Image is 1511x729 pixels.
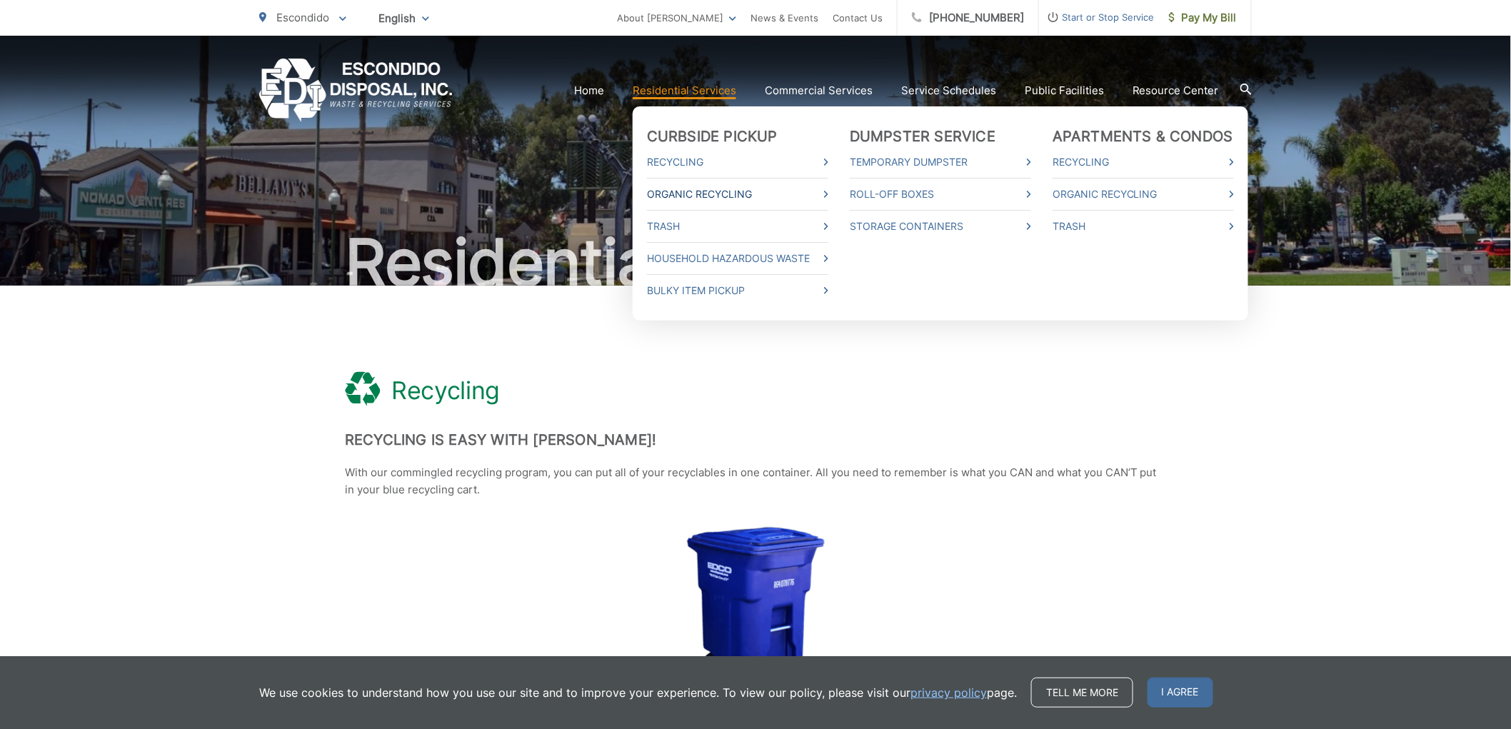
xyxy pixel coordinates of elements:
p: We use cookies to understand how you use our site and to improve your experience. To view our pol... [259,684,1017,701]
img: cart-recycling-64.png [687,527,825,713]
a: Public Facilities [1025,82,1104,99]
a: Dumpster Service [850,128,995,145]
a: Recycling [647,154,828,171]
a: Curbside Pickup [647,128,778,145]
a: EDCD logo. Return to the homepage. [259,59,453,122]
span: I agree [1148,678,1213,708]
span: English [368,6,440,31]
a: Trash [647,218,828,235]
a: Organic Recycling [1053,186,1234,203]
a: Storage Containers [850,218,1031,235]
a: Recycling [1053,154,1234,171]
a: Commercial Services [765,82,873,99]
h2: Residential Services [259,227,1252,298]
a: Apartments & Condos [1053,128,1233,145]
a: Temporary Dumpster [850,154,1031,171]
a: Service Schedules [901,82,996,99]
a: Tell me more [1031,678,1133,708]
a: Household Hazardous Waste [647,250,828,267]
a: privacy policy [910,684,987,701]
a: News & Events [751,9,818,26]
span: Escondido [276,11,329,24]
span: Pay My Bill [1169,9,1237,26]
a: Roll-Off Boxes [850,186,1031,203]
p: With our commingled recycling program, you can put all of your recyclables in one container. All ... [345,464,1166,498]
a: Residential Services [633,82,736,99]
a: Organic Recycling [647,186,828,203]
a: Resource Center [1133,82,1219,99]
a: Bulky Item Pickup [647,282,828,299]
a: About [PERSON_NAME] [617,9,736,26]
h1: Recycling [391,376,500,405]
a: Contact Us [833,9,883,26]
h2: Recycling is Easy with [PERSON_NAME]! [345,431,1166,448]
a: Home [574,82,604,99]
a: Trash [1053,218,1234,235]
